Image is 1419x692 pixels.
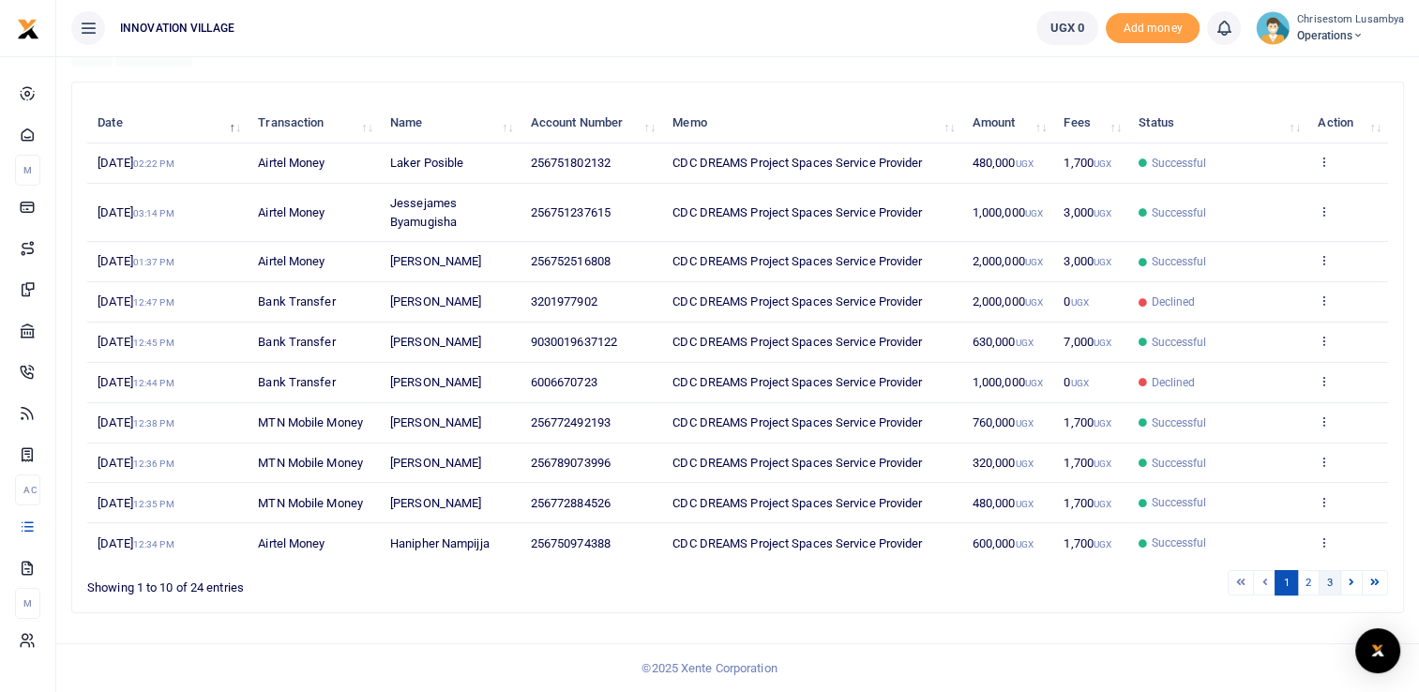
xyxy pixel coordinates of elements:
img: logo-small [17,18,39,40]
span: [PERSON_NAME] [390,415,481,429]
small: 12:44 PM [133,378,174,388]
small: UGX [1025,257,1043,267]
span: 320,000 [973,456,1034,470]
span: 3201977902 [531,294,597,308]
span: Successful [1151,204,1206,221]
span: [DATE] [98,156,174,170]
span: Successful [1151,414,1206,431]
span: [PERSON_NAME] [390,254,481,268]
small: 01:37 PM [133,257,174,267]
small: UGX [1015,499,1033,509]
a: 3 [1319,570,1341,595]
span: Successful [1151,155,1206,172]
small: UGX [1070,297,1088,308]
span: Bank Transfer [258,375,335,389]
li: Ac [15,474,40,505]
small: 12:45 PM [133,338,174,348]
span: 256752516808 [531,254,611,268]
span: CDC DREAMS Project Spaces Service Provider [672,456,922,470]
span: MTN Mobile Money [258,415,363,429]
span: Bank Transfer [258,335,335,349]
small: 12:38 PM [133,418,174,429]
small: UGX [1094,499,1111,509]
span: [DATE] [98,335,174,349]
span: CDC DREAMS Project Spaces Service Provider [672,335,922,349]
span: 256751802132 [531,156,611,170]
span: 256772884526 [531,496,611,510]
span: 3,000 [1064,205,1111,219]
span: Airtel Money [258,254,325,268]
small: 12:35 PM [133,499,174,509]
small: UGX [1070,378,1088,388]
span: CDC DREAMS Project Spaces Service Provider [672,375,922,389]
span: 1,700 [1064,536,1111,550]
span: CDC DREAMS Project Spaces Service Provider [672,294,922,308]
span: Airtel Money [258,536,325,550]
span: [PERSON_NAME] [390,335,481,349]
span: [PERSON_NAME] [390,496,481,510]
span: INNOVATION VILLAGE [113,20,242,37]
small: UGX [1025,208,1043,218]
th: Status: activate to sort column ascending [1128,103,1307,143]
span: 256789073996 [531,456,611,470]
span: 256750974388 [531,536,611,550]
span: Jessejames Byamugisha [390,196,457,229]
span: Declined [1151,293,1195,310]
th: Name: activate to sort column ascending [380,103,521,143]
th: Transaction: activate to sort column ascending [248,103,380,143]
li: Toup your wallet [1106,13,1200,44]
span: 760,000 [973,415,1034,429]
span: CDC DREAMS Project Spaces Service Provider [672,496,922,510]
span: [DATE] [98,536,174,550]
small: 12:34 PM [133,539,174,549]
span: CDC DREAMS Project Spaces Service Provider [672,536,922,550]
span: CDC DREAMS Project Spaces Service Provider [672,415,922,429]
span: 630,000 [973,335,1034,349]
small: 12:36 PM [133,459,174,469]
span: [DATE] [98,294,174,308]
div: Showing 1 to 10 of 24 entries [87,568,622,597]
img: profile-user [1256,11,1290,45]
th: Fees: activate to sort column ascending [1053,103,1128,143]
span: Add money [1106,13,1200,44]
li: Wallet ballance [1029,11,1107,45]
span: Laker Posible [390,156,463,170]
span: CDC DREAMS Project Spaces Service Provider [672,205,922,219]
small: Chrisestom Lusambya [1297,12,1404,28]
th: Account Number: activate to sort column ascending [520,103,662,143]
span: [DATE] [98,496,174,510]
span: [DATE] [98,375,174,389]
small: UGX [1094,418,1111,429]
span: Bank Transfer [258,294,335,308]
a: profile-user Chrisestom Lusambya Operations [1256,11,1404,45]
a: 2 [1297,570,1320,595]
span: [PERSON_NAME] [390,294,481,308]
span: UGX 0 [1050,19,1085,38]
span: 1,700 [1064,156,1111,170]
span: 9030019637122 [531,335,617,349]
span: [PERSON_NAME] [390,375,481,389]
small: UGX [1025,297,1043,308]
span: 1,000,000 [973,375,1043,389]
span: 2,000,000 [973,254,1043,268]
span: [PERSON_NAME] [390,456,481,470]
span: MTN Mobile Money [258,496,363,510]
small: UGX [1015,418,1033,429]
span: Successful [1151,494,1206,511]
th: Amount: activate to sort column ascending [962,103,1054,143]
span: Operations [1297,27,1404,44]
small: UGX [1094,459,1111,469]
small: UGX [1025,378,1043,388]
span: 1,700 [1064,415,1111,429]
span: 3,000 [1064,254,1111,268]
span: [DATE] [98,415,174,429]
span: Successful [1151,334,1206,351]
div: Open Intercom Messenger [1355,628,1400,673]
span: Airtel Money [258,205,325,219]
span: 6006670723 [531,375,597,389]
small: UGX [1015,459,1033,469]
span: Airtel Money [258,156,325,170]
a: logo-small logo-large logo-large [17,21,39,35]
span: 1,000,000 [973,205,1043,219]
span: 7,000 [1064,335,1111,349]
